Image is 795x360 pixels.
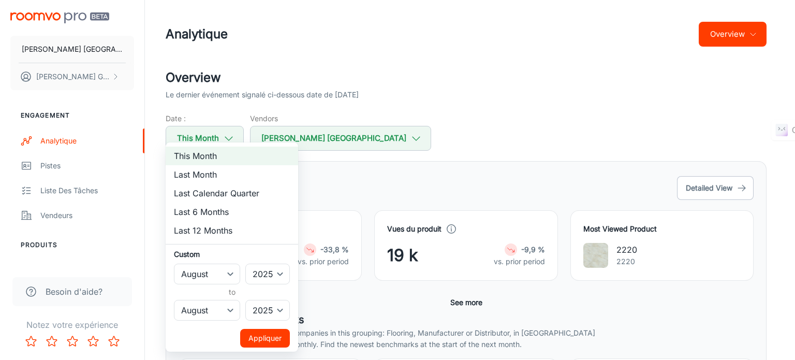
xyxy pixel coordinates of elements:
li: Last Month [166,165,298,184]
li: Last Calendar Quarter [166,184,298,203]
li: Last 6 Months [166,203,298,221]
h6: to [176,286,288,298]
button: Appliquer [240,329,290,348]
li: Last 12 Months [166,221,298,240]
h6: Custom [174,249,290,260]
li: This Month [166,147,298,165]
